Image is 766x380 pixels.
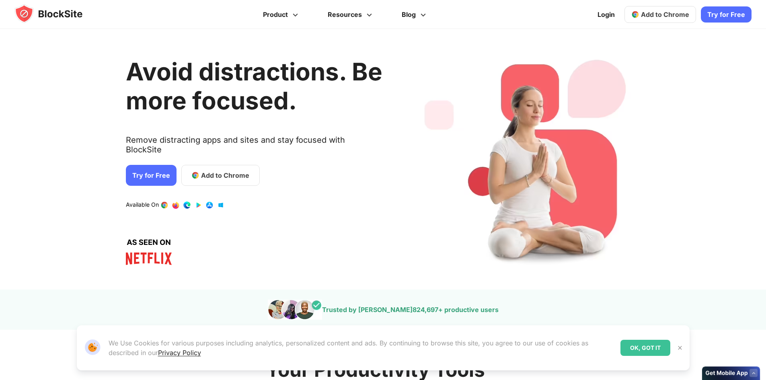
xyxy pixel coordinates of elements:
[701,6,752,23] a: Try for Free
[641,10,689,18] span: Add to Chrome
[675,343,685,353] button: Close
[126,135,382,161] text: Remove distracting apps and sites and stay focused with BlockSite
[126,57,382,115] h1: Avoid distractions. Be more focused.
[322,306,499,314] text: Trusted by [PERSON_NAME] + productive users
[631,10,639,18] img: chrome-icon.svg
[413,306,438,314] span: 824,697
[158,349,201,357] a: Privacy Policy
[14,4,98,23] img: blocksite-icon.5d769676.svg
[201,170,249,180] span: Add to Chrome
[677,345,683,351] img: Close
[620,340,670,356] div: OK, GOT IT
[126,201,159,209] text: Available On
[109,338,614,357] p: We Use Cookies for various purposes including analytics, personalized content and ads. By continu...
[593,5,620,24] a: Login
[181,165,260,186] a: Add to Chrome
[268,300,322,320] img: pepole images
[624,6,696,23] a: Add to Chrome
[126,165,177,186] a: Try for Free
